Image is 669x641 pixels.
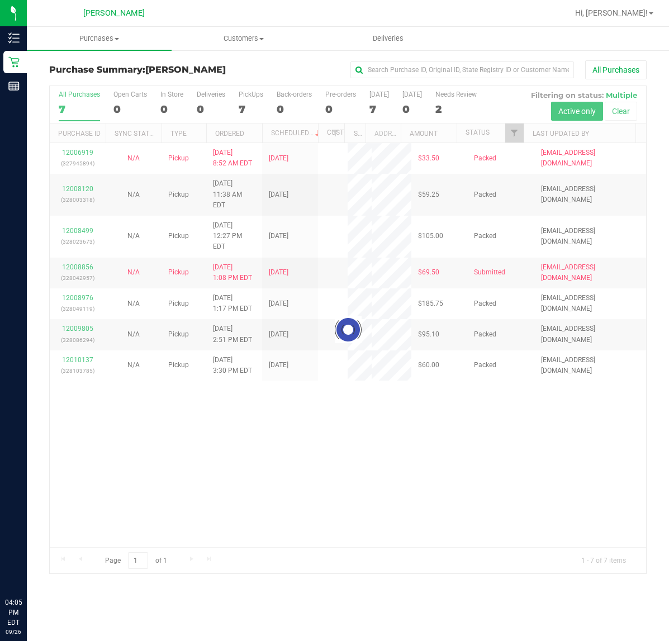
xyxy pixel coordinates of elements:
a: Customers [172,27,316,50]
inline-svg: Inventory [8,32,20,44]
iframe: Resource center [11,552,45,585]
p: 09/26 [5,628,22,636]
p: 04:05 PM EDT [5,597,22,628]
inline-svg: Retail [8,56,20,68]
inline-svg: Reports [8,80,20,92]
iframe: Resource center unread badge [33,550,46,563]
span: Hi, [PERSON_NAME]! [575,8,648,17]
span: Purchases [27,34,172,44]
span: Customers [172,34,316,44]
a: Deliveries [316,27,461,50]
span: [PERSON_NAME] [83,8,145,18]
h3: Purchase Summary: [49,65,248,75]
span: Deliveries [358,34,419,44]
span: [PERSON_NAME] [145,64,226,75]
button: All Purchases [585,60,647,79]
a: Purchases [27,27,172,50]
input: Search Purchase ID, Original ID, State Registry ID or Customer Name... [350,61,574,78]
